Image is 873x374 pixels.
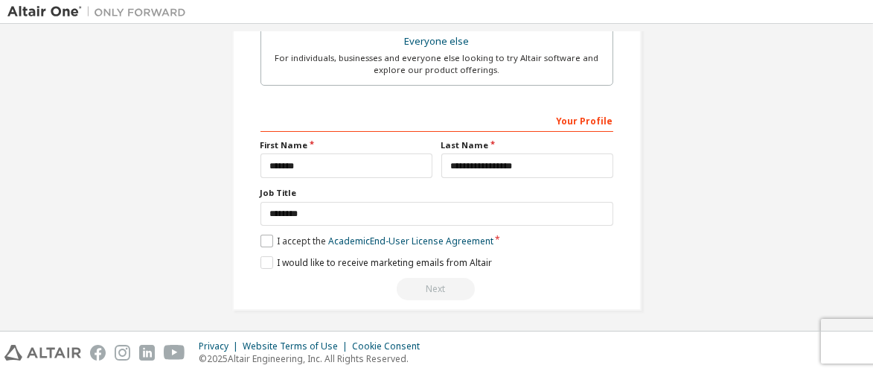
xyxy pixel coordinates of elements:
div: Everyone else [270,31,604,52]
img: altair_logo.svg [4,345,81,361]
div: Read and acccept EULA to continue [260,278,613,300]
div: Website Terms of Use [243,340,352,352]
img: facebook.svg [90,345,106,361]
label: Job Title [260,187,613,199]
p: © 2025 Altair Engineering, Inc. All Rights Reserved. [199,352,429,365]
label: I accept the [260,235,493,247]
img: Altair One [7,4,194,19]
label: First Name [260,139,432,151]
div: For individuals, businesses and everyone else looking to try Altair software and explore our prod... [270,52,604,76]
img: youtube.svg [164,345,185,361]
img: instagram.svg [115,345,130,361]
div: Privacy [199,340,243,352]
div: Your Profile [260,108,613,132]
label: I would like to receive marketing emails from Altair [260,256,492,269]
div: Cookie Consent [352,340,429,352]
img: linkedin.svg [139,345,155,361]
label: Last Name [441,139,613,151]
a: Academic End-User License Agreement [328,235,493,247]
